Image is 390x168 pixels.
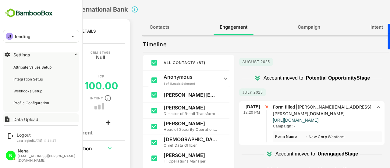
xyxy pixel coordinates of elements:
[18,80,44,92] h5: 77.39
[17,132,56,138] div: Logout
[142,158,197,164] p: IT Operations Manager
[20,130,91,136] h1: No Comment
[296,150,337,158] p: Unengaged Stage
[251,117,297,123] a: https://www.intellectdesign.com/
[254,150,294,158] p: Account moved to
[218,58,252,66] p: August 2025
[142,152,197,158] p: [PERSON_NAME]
[254,134,284,140] div: Form Name
[6,151,16,160] div: N
[69,51,89,54] p: CRM Stage
[6,5,15,14] button: back
[142,111,197,117] p: Director of Retail Transformation
[142,92,197,98] p: [PERSON_NAME][EMAIL_ADDRESS][PERSON_NAME][DOMAIN_NAME]
[224,104,239,110] p: [DATE]
[142,74,197,80] p: Anonymous
[77,75,83,78] p: ICP
[142,136,197,142] p: [DEMOGRAPHIC_DATA] Zekry
[15,33,30,40] p: lending
[284,74,349,82] p: Potential Opportunity Stage
[13,52,30,57] div: Settings
[13,100,50,105] div: Profile Configuration
[63,80,97,92] h5: 100.00
[84,105,86,107] button: trend
[18,54,46,68] h5: Potential Opportunity
[75,54,84,59] h5: Null
[142,105,197,111] p: [PERSON_NAME]
[69,97,82,100] p: Intent
[3,48,79,61] button: Settings
[122,40,145,49] p: Timeline
[13,65,53,70] div: Attribute Values Setup
[251,131,361,142] div: Anonymous1 of 1 Leads Selected
[126,71,208,87] div: Anonymous1 of 1 Leads Selected
[251,123,274,129] p: -
[142,120,197,127] p: [PERSON_NAME]
[23,75,40,78] p: Account
[20,119,41,123] div: Comments
[222,110,239,116] p: 12:20 PM
[18,101,44,113] h5: 67.70
[110,6,117,13] svg: Click to close Account details panel
[142,81,197,86] p: 1 of 1 Leads Selected
[16,6,107,13] h2: Commercial International Bank
[18,154,76,163] div: [EMAIL_ADDRESS][PERSON_NAME][DOMAIN_NAME]
[13,77,44,82] div: Integration Setup
[251,104,361,129] div: Form filled|[PERSON_NAME][EMAIL_ADDRESS][PERSON_NAME][DOMAIN_NAME]https://www.intellectdesign.com/ -
[12,141,78,155] th: Organisation Information
[284,134,285,140] div: :
[142,142,197,148] p: Chief Data Officer
[37,29,74,34] p: Account Details
[3,7,55,19] img: BambooboxFullLogoMark.5f36c76dfaba33ec1ec1367b70bb1252.svg
[242,74,282,82] p: Account moved to
[276,23,299,31] span: Campaign
[18,148,76,154] div: Neha
[13,117,38,122] div: Data Upload
[198,23,226,31] span: Engagement
[13,88,44,94] div: Webhooks Setup
[251,104,350,116] p: |
[142,60,184,65] span: ALL CONTACTS ( 87 )
[6,33,13,40] div: LE
[84,144,93,153] button: expand row
[251,104,350,117] p: Form filled
[251,104,350,116] p: [PERSON_NAME][EMAIL_ADDRESS][PERSON_NAME][DOMAIN_NAME]
[3,30,79,42] div: LElending
[3,113,79,125] button: Data Upload
[121,19,369,35] div: full width tabs example
[285,134,325,140] div: New Corp Webform
[218,88,244,96] p: July 2025
[142,127,197,133] p: Head of Security Operations Center
[349,23,362,31] span: Intent
[242,104,248,109] img: hubspot.png
[128,23,148,31] span: Contacts
[26,51,37,54] p: Stage
[15,95,39,98] p: Engagement
[17,139,56,142] p: Last login: [DATE] 14:31 IST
